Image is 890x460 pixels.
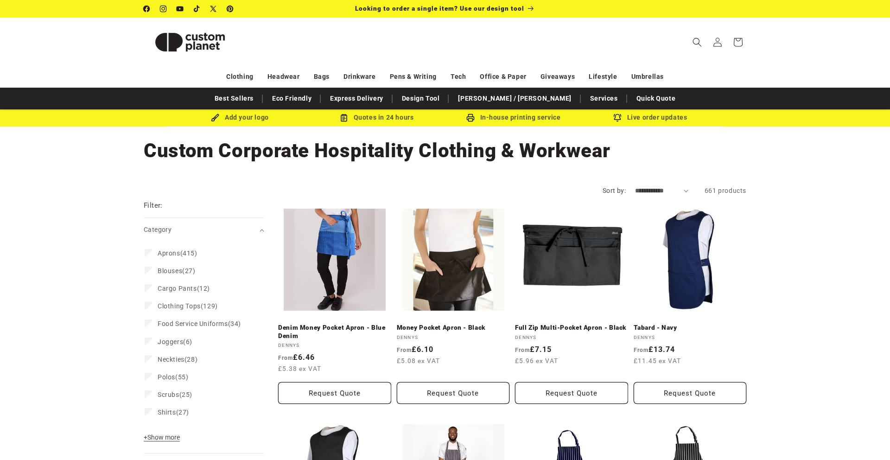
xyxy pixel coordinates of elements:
a: Umbrellas [631,69,664,85]
div: Add your logo [172,112,308,123]
span: Show more [144,434,180,441]
span: Food Service Uniforms [158,320,228,327]
div: In-house printing service [445,112,582,123]
a: Best Sellers [210,90,258,107]
span: Aprons [158,249,180,257]
a: Bags [314,69,330,85]
span: Shirts [158,409,176,416]
span: Scrubs [158,391,179,398]
span: (34) [158,319,241,328]
span: Blouses [158,267,182,275]
span: (27) [158,408,189,416]
img: Brush Icon [211,114,219,122]
span: (55) [158,373,188,381]
summary: Category (0 selected) [144,218,264,242]
a: [PERSON_NAME] / [PERSON_NAME] [453,90,576,107]
span: (6) [158,338,192,346]
a: Drinkware [343,69,375,85]
span: (25) [158,390,192,399]
span: Polos [158,373,175,381]
a: Clothing [226,69,254,85]
a: Quick Quote [632,90,680,107]
a: Giveaways [540,69,575,85]
span: Clothing Tops [158,302,201,310]
a: Eco Friendly [267,90,316,107]
span: Joggers [158,338,183,345]
span: (12) [158,284,210,293]
span: (27) [158,267,196,275]
span: (129) [158,302,218,310]
a: Office & Paper [480,69,526,85]
a: Tech [451,69,466,85]
: Request Quote [634,382,747,404]
a: Express Delivery [325,90,388,107]
img: Custom Planet [144,21,236,63]
button: Show more [144,433,183,446]
h1: Custom Corporate Hospitality Clothing & Workwear [144,138,746,163]
a: Pens & Writing [390,69,437,85]
button: Request Quote [397,382,510,404]
button: Request Quote [278,382,391,404]
label: Sort by: [603,187,626,194]
span: 661 products [705,187,746,194]
span: Neckties [158,356,184,363]
h2: Filter: [144,200,163,211]
span: Category [144,226,172,233]
a: Denim Money Pocket Apron - Blue Denim [278,324,391,340]
span: + [144,434,147,441]
summary: Search [687,32,707,52]
div: Live order updates [582,112,718,123]
span: (415) [158,249,197,257]
img: In-house printing [466,114,475,122]
a: Lifestyle [589,69,617,85]
button: Request Quote [515,382,628,404]
a: Custom Planet [140,18,240,66]
img: Order updates [613,114,622,122]
a: Services [585,90,623,107]
iframe: Chat Widget [731,360,890,460]
div: Quotes in 24 hours [308,112,445,123]
span: (28) [158,355,197,364]
a: Tabard - Navy [634,324,747,332]
a: Headwear [267,69,300,85]
span: Cargo Pants [158,285,197,292]
a: Money Pocket Apron - Black [397,324,510,332]
img: Order Updates Icon [340,114,348,122]
span: Looking to order a single item? Use our design tool [355,5,524,12]
a: Design Tool [397,90,445,107]
a: Full Zip Multi-Pocket Apron - Black [515,324,628,332]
